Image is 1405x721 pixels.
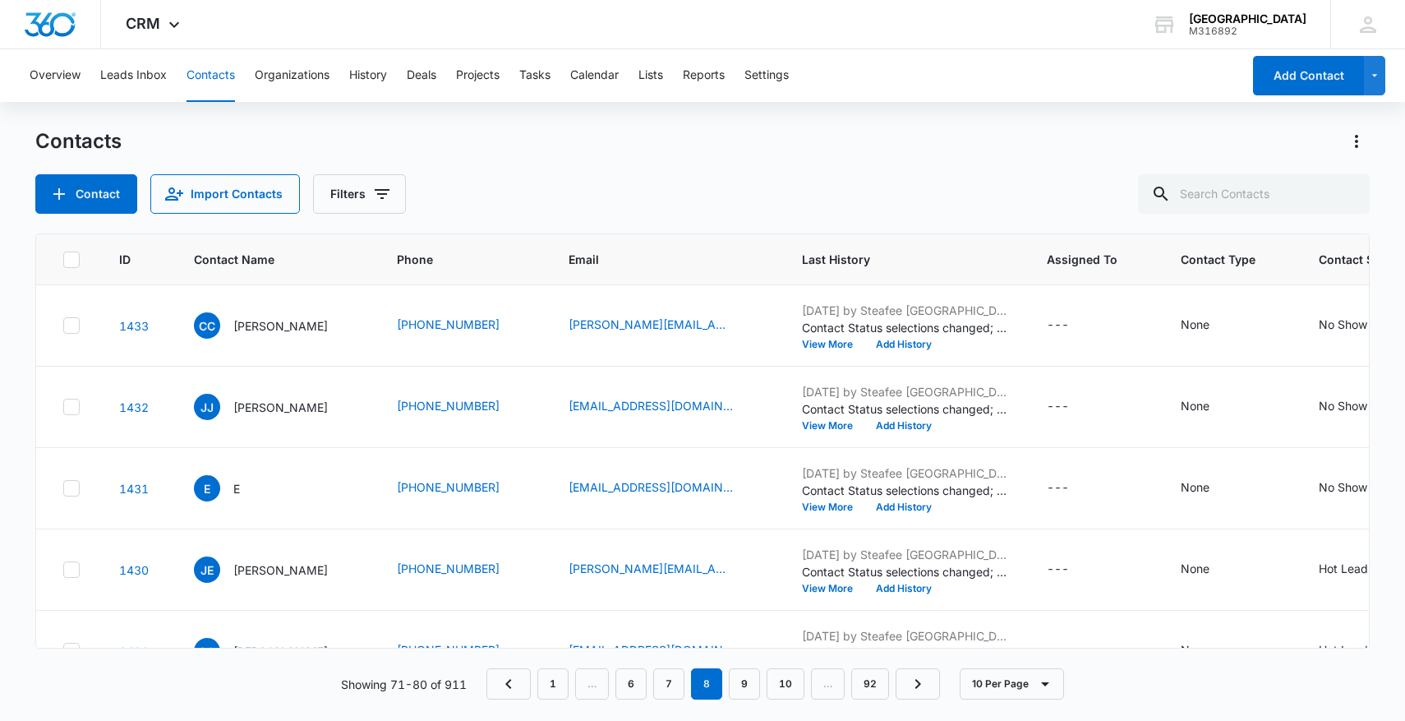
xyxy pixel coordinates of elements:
p: Contact Status selections changed; None was removed and Hot Leads was added. [802,645,1007,662]
div: No Show [1319,316,1367,333]
div: --- [1047,641,1069,661]
div: No Show [1319,397,1367,414]
p: [DATE] by Steafee [GEOGRAPHIC_DATA] [802,383,1007,400]
div: None [1181,478,1209,496]
input: Search Contacts [1138,174,1370,214]
div: Contact Type - None - Select to Edit Field [1181,478,1239,498]
button: View More [802,340,864,349]
div: Hot Leads [1319,641,1374,659]
p: Contact Status selections changed; None was removed and No Show was added. [802,482,1007,499]
a: Navigate to contact details page for Janet Ennis [119,563,149,577]
div: Contact Status - No Show - Select to Edit Field [1319,397,1397,417]
div: Contact Type - None - Select to Edit Field [1181,641,1239,661]
div: Contact Type - None - Select to Edit Field [1181,397,1239,417]
a: Navigate to contact details page for James Jones [119,400,149,414]
button: Add History [864,502,943,512]
div: account name [1189,12,1306,25]
a: [EMAIL_ADDRESS][DOMAIN_NAME] [569,397,733,414]
button: Organizations [255,49,329,102]
div: Assigned To - - Select to Edit Field [1047,560,1099,580]
a: Previous Page [486,668,531,700]
a: Page 10 [767,668,804,700]
button: Leads Inbox [100,49,167,102]
p: Contact Status selections changed; None was removed and Hot Leads was added. [802,563,1007,580]
div: Phone - +13232283363 - Select to Edit Field [397,478,529,498]
button: Overview [30,49,81,102]
p: [PERSON_NAME] [233,643,328,660]
p: E [233,480,240,497]
p: [PERSON_NAME] [233,562,328,579]
a: Page 7 [653,668,684,700]
button: Tasks [519,49,550,102]
button: Filters [313,174,406,214]
button: View More [802,421,864,431]
span: Email [569,251,739,268]
div: Email - jonesmtb@yahoo.com - Select to Edit Field [569,397,762,417]
p: Contact Status selections changed; Hot Leads was removed and No Show was added. [802,319,1007,336]
button: 10 Per Page [960,668,1064,700]
button: Contacts [187,49,235,102]
span: JE [194,557,220,583]
button: Settings [744,49,789,102]
div: Contact Status - Hot Leads - Select to Edit Field [1319,560,1403,580]
div: --- [1047,397,1069,417]
div: No Show [1319,478,1367,496]
a: Navigate to contact details page for E [119,482,149,496]
p: Showing 71-80 of 911 [341,676,467,693]
a: Navigate to contact details page for Christine Cabrera [119,319,149,333]
p: [DATE] by Steafee [GEOGRAPHIC_DATA] [802,546,1007,563]
div: Contact Status - No Show - Select to Edit Field [1319,478,1397,498]
button: Reports [683,49,725,102]
p: [PERSON_NAME] [233,399,328,416]
button: Add History [864,584,943,594]
div: Contact Name - Christine Cabrera - Select to Edit Field [194,312,357,339]
nav: Pagination [486,668,940,700]
button: Deals [407,49,436,102]
p: [PERSON_NAME] [233,317,328,335]
div: Contact Type - None - Select to Edit Field [1181,560,1239,580]
button: Calendar [570,49,619,102]
div: None [1181,641,1209,659]
div: Contact Name - Janet Ennis - Select to Edit Field [194,557,357,583]
div: Email - s.perez252726@gmail.com - Select to Edit Field [569,641,762,661]
button: View More [802,584,864,594]
span: Last History [802,251,983,268]
a: Page 9 [729,668,760,700]
div: Assigned To - - Select to Edit Field [1047,478,1099,498]
a: [PHONE_NUMBER] [397,397,500,414]
h1: Contacts [35,129,122,154]
div: Contact Status - Hot Leads - Select to Edit Field [1319,641,1403,661]
a: [PERSON_NAME][EMAIL_ADDRESS][DOMAIN_NAME] [569,560,733,577]
div: Assigned To - - Select to Edit Field [1047,316,1099,335]
button: View More [802,502,864,512]
div: Contact Name - Susan Gonzales - Select to Edit Field [194,638,357,664]
a: [PHONE_NUMBER] [397,560,500,577]
div: Contact Status - No Show - Select to Edit Field [1319,316,1397,335]
div: Email - janet.ennis1@gmail.com - Select to Edit Field [569,560,762,580]
a: Next Page [896,668,940,700]
a: Navigate to contact details page for Susan Gonzales [119,645,149,659]
span: JJ [194,394,220,420]
span: Contact Type [1181,251,1255,268]
button: Lists [638,49,663,102]
div: Contact Name - James Jones - Select to Edit Field [194,394,357,420]
div: None [1181,316,1209,333]
button: Add Contact [1253,56,1364,95]
span: Assigned To [1047,251,1117,268]
a: [EMAIL_ADDRESS][DOMAIN_NAME] [569,478,733,496]
a: [PERSON_NAME][EMAIL_ADDRESS][DOMAIN_NAME] [569,316,733,333]
button: Add History [864,421,943,431]
button: Add History [864,340,943,349]
div: None [1181,397,1209,414]
span: ID [119,251,131,268]
a: Page 1 [537,668,569,700]
button: Import Contacts [150,174,300,214]
button: History [349,49,387,102]
a: [PHONE_NUMBER] [397,641,500,659]
div: account id [1189,25,1306,37]
button: Projects [456,49,500,102]
a: [PHONE_NUMBER] [397,316,500,333]
div: --- [1047,478,1069,498]
p: [DATE] by Steafee [GEOGRAPHIC_DATA] [802,627,1007,645]
div: Assigned To - - Select to Edit Field [1047,397,1099,417]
